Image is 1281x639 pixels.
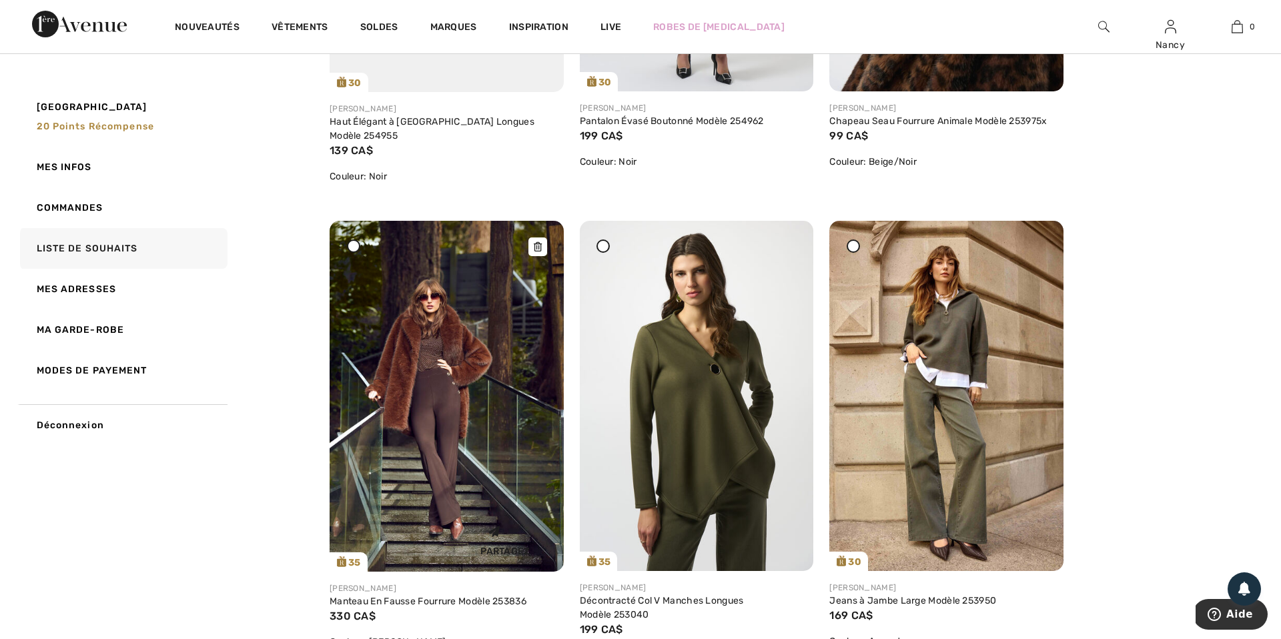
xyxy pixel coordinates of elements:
a: Nouveautés [175,21,240,35]
div: [PERSON_NAME] [829,102,1063,114]
a: Haut Élégant à [GEOGRAPHIC_DATA] Longues Modèle 254955 [330,116,534,141]
a: Marques [430,21,477,35]
a: Déconnexion [17,404,228,446]
a: 35 [330,221,564,572]
div: Couleur: Noir [330,169,564,183]
span: 199 CA$ [580,623,623,636]
a: Jeans à Jambe Large Modèle 253950 [829,595,996,606]
div: [PERSON_NAME] [330,103,564,115]
a: Mes adresses [17,269,228,309]
div: Nancy [1138,38,1203,52]
a: Ma garde-robe [17,309,228,350]
img: Mon panier [1232,19,1243,35]
a: Robes de [MEDICAL_DATA] [653,20,785,34]
div: [PERSON_NAME] [580,582,814,594]
a: Live [600,20,621,34]
div: Couleur: Noir [580,155,814,169]
a: Vêtements [272,21,328,35]
a: 0 [1204,19,1270,35]
a: 35 [580,221,814,571]
iframe: Ouvre un widget dans lequel vous pouvez trouver plus d’informations [1196,599,1268,632]
span: 330 CA$ [330,610,376,622]
img: joseph-ribkoff-pants-avocado_253950_1_0edf_search.jpg [829,221,1063,571]
a: 30 [829,221,1063,571]
a: Pantalon Évasé Boutonné Modèle 254962 [580,115,764,127]
div: Partagez [457,514,553,562]
span: 20 Points récompense [37,121,154,132]
span: 169 CA$ [829,609,873,622]
span: 199 CA$ [580,129,623,142]
span: 139 CA$ [330,144,373,157]
a: Se connecter [1165,20,1176,33]
a: Manteau En Fausse Fourrure Modèle 253836 [330,596,526,607]
img: 1ère Avenue [32,11,127,37]
img: recherche [1098,19,1110,35]
div: [PERSON_NAME] [330,582,564,594]
span: 0 [1250,21,1255,33]
img: joseph-ribkoff-jackets-blazers-khaki_253040a_2_176d_search.jpg [580,221,814,571]
img: frank-lyman-jackets-blazers-brown_253836_1_8e3d_search.jpg [330,221,564,572]
img: Mes infos [1165,19,1176,35]
a: Liste de souhaits [17,228,228,269]
span: Inspiration [509,21,568,35]
a: Décontracté Col V Manches Longues Modèle 253040 [580,595,744,620]
a: Commandes [17,187,228,228]
div: [PERSON_NAME] [580,102,814,114]
a: Soldes [360,21,398,35]
a: Modes de payement [17,350,228,391]
span: [GEOGRAPHIC_DATA] [37,100,147,114]
a: Chapeau Seau Fourrure Animale Modèle 253975x [829,115,1047,127]
div: Couleur: Beige/Noir [829,155,1063,169]
div: [PERSON_NAME] [829,582,1063,594]
span: 99 CA$ [829,129,868,142]
a: Mes infos [17,147,228,187]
